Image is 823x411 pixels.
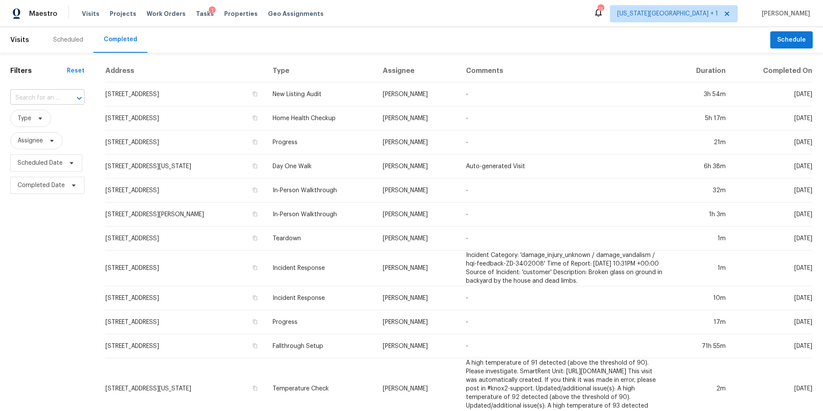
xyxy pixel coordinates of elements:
[671,178,733,202] td: 32m
[671,60,733,82] th: Duration
[53,36,83,44] div: Scheduled
[82,9,99,18] span: Visits
[671,154,733,178] td: 6h 38m
[376,82,459,106] td: [PERSON_NAME]
[376,334,459,358] td: [PERSON_NAME]
[266,310,376,334] td: Progress
[18,159,63,167] span: Scheduled Date
[104,35,137,44] div: Completed
[251,114,259,122] button: Copy Address
[224,9,258,18] span: Properties
[733,286,813,310] td: [DATE]
[459,286,671,310] td: -
[733,154,813,178] td: [DATE]
[251,186,259,194] button: Copy Address
[10,91,60,105] input: Search for an address...
[105,106,266,130] td: [STREET_ADDRESS]
[268,9,324,18] span: Geo Assignments
[105,60,266,82] th: Address
[733,310,813,334] td: [DATE]
[671,310,733,334] td: 17m
[671,202,733,227] td: 1h 3m
[10,30,29,49] span: Visits
[459,251,671,286] td: Incident Category: 'damage_injury_unknown / damage_vandalism / hqi-feedback-ZD-3402008' Time of R...
[617,9,718,18] span: [US_STATE][GEOGRAPHIC_DATA] + 1
[266,202,376,227] td: In-Person Walkthrough
[266,106,376,130] td: Home Health Checkup
[105,334,266,358] td: [STREET_ADDRESS]
[459,178,671,202] td: -
[251,264,259,272] button: Copy Address
[105,202,266,227] td: [STREET_ADDRESS][PERSON_NAME]
[105,130,266,154] td: [STREET_ADDRESS]
[671,286,733,310] td: 10m
[777,35,806,45] span: Schedule
[376,202,459,227] td: [PERSON_NAME]
[376,286,459,310] td: [PERSON_NAME]
[459,227,671,251] td: -
[105,178,266,202] td: [STREET_ADDRESS]
[67,66,84,75] div: Reset
[105,227,266,251] td: [STREET_ADDRESS]
[266,334,376,358] td: Fallthrough Setup
[459,106,671,130] td: -
[376,154,459,178] td: [PERSON_NAME]
[251,318,259,326] button: Copy Address
[251,294,259,302] button: Copy Address
[10,66,67,75] h1: Filters
[110,9,136,18] span: Projects
[251,162,259,170] button: Copy Address
[251,210,259,218] button: Copy Address
[733,106,813,130] td: [DATE]
[733,334,813,358] td: [DATE]
[251,342,259,350] button: Copy Address
[671,130,733,154] td: 21m
[147,9,186,18] span: Work Orders
[459,202,671,227] td: -
[733,178,813,202] td: [DATE]
[671,334,733,358] td: 71h 55m
[376,227,459,251] td: [PERSON_NAME]
[105,286,266,310] td: [STREET_ADDRESS]
[266,251,376,286] td: Incident Response
[733,60,813,82] th: Completed On
[376,106,459,130] td: [PERSON_NAME]
[459,82,671,106] td: -
[105,82,266,106] td: [STREET_ADDRESS]
[18,136,43,145] span: Assignee
[18,181,65,190] span: Completed Date
[671,106,733,130] td: 5h 17m
[29,9,57,18] span: Maestro
[266,130,376,154] td: Progress
[733,251,813,286] td: [DATE]
[459,334,671,358] td: -
[266,60,376,82] th: Type
[459,60,671,82] th: Comments
[251,138,259,146] button: Copy Address
[758,9,810,18] span: [PERSON_NAME]
[459,154,671,178] td: Auto-generated Visit
[733,130,813,154] td: [DATE]
[251,90,259,98] button: Copy Address
[733,82,813,106] td: [DATE]
[459,310,671,334] td: -
[251,234,259,242] button: Copy Address
[376,310,459,334] td: [PERSON_NAME]
[105,154,266,178] td: [STREET_ADDRESS][US_STATE]
[671,82,733,106] td: 3h 54m
[105,251,266,286] td: [STREET_ADDRESS]
[251,384,259,392] button: Copy Address
[105,310,266,334] td: [STREET_ADDRESS]
[73,92,85,104] button: Open
[266,82,376,106] td: New Listing Audit
[671,227,733,251] td: 1m
[376,178,459,202] td: [PERSON_NAME]
[266,154,376,178] td: Day One Walk
[376,60,459,82] th: Assignee
[598,5,604,14] div: 11
[18,114,31,123] span: Type
[671,251,733,286] td: 1m
[196,11,214,17] span: Tasks
[266,227,376,251] td: Teardown
[733,202,813,227] td: [DATE]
